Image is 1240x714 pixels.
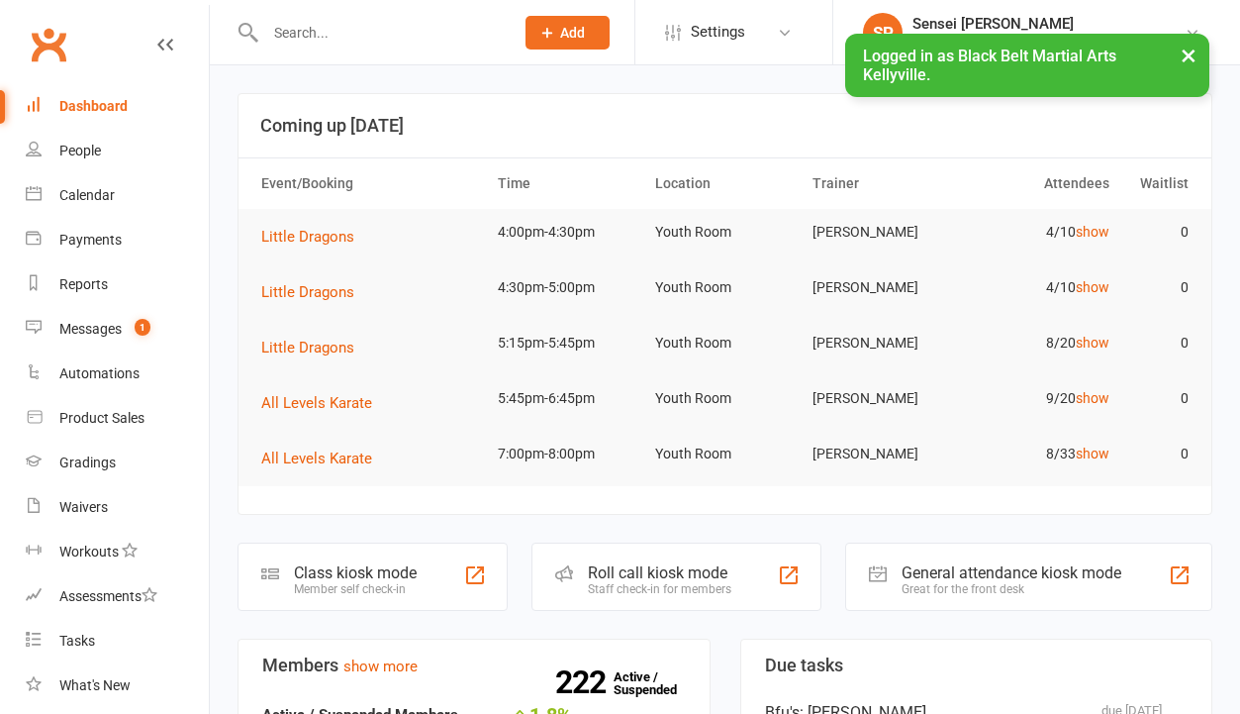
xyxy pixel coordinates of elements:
div: Roll call kiosk mode [588,563,731,582]
span: Settings [691,10,745,54]
td: 7:00pm-8:00pm [489,431,646,477]
a: Payments [26,218,209,262]
div: Product Sales [59,410,144,426]
a: Dashboard [26,84,209,129]
td: 0 [1118,375,1197,422]
a: show [1076,224,1109,240]
span: Little Dragons [261,283,354,301]
th: Event/Booking [252,158,489,209]
div: Reports [59,276,108,292]
a: Waivers [26,485,209,530]
span: All Levels Karate [261,450,372,467]
input: Search... [259,19,500,47]
div: Payments [59,232,122,248]
td: 9/20 [961,375,1118,422]
strong: 222 [555,667,614,697]
td: 4/10 [961,209,1118,255]
a: show [1076,446,1109,461]
a: show [1076,390,1109,406]
th: Attendees [961,158,1118,209]
td: [PERSON_NAME] [804,431,961,477]
td: 8/33 [961,431,1118,477]
div: Sensei [PERSON_NAME] [912,15,1185,33]
h3: Due tasks [765,656,1189,675]
td: Youth Room [646,431,804,477]
button: Little Dragons [261,225,368,249]
a: What's New [26,663,209,708]
div: Waivers [59,499,108,515]
h3: Coming up [DATE] [260,116,1190,136]
button: Add [525,16,610,50]
button: × [1171,34,1206,76]
td: 4:30pm-5:00pm [489,264,646,311]
span: All Levels Karate [261,394,372,412]
button: All Levels Karate [261,391,386,415]
a: Gradings [26,441,209,485]
td: Youth Room [646,264,804,311]
div: Great for the front desk [902,582,1121,596]
td: 0 [1118,209,1197,255]
span: Little Dragons [261,339,354,357]
div: What's New [59,677,131,693]
td: 5:45pm-6:45pm [489,375,646,422]
th: Waitlist [1118,158,1197,209]
a: Messages 1 [26,307,209,352]
a: Reports [26,262,209,307]
td: [PERSON_NAME] [804,375,961,422]
a: Calendar [26,173,209,218]
td: [PERSON_NAME] [804,264,961,311]
td: 8/20 [961,320,1118,366]
a: Product Sales [26,396,209,441]
td: 0 [1118,320,1197,366]
span: Logged in as Black Belt Martial Arts Kellyville. [863,47,1116,84]
div: Workouts [59,544,119,560]
button: Little Dragons [261,280,368,304]
div: Tasks [59,633,95,649]
div: Class kiosk mode [294,563,417,582]
div: Automations [59,365,140,381]
td: 5:15pm-5:45pm [489,320,646,366]
h3: Members [262,656,686,675]
div: Dashboard [59,98,128,114]
span: 1 [135,319,150,336]
div: Black Belt Martial Arts [GEOGRAPHIC_DATA] [912,33,1185,51]
td: 0 [1118,264,1197,311]
div: Member self check-in [294,582,417,596]
div: Assessments [59,588,157,604]
a: Assessments [26,574,209,619]
a: Tasks [26,619,209,663]
td: 0 [1118,431,1197,477]
a: 222Active / Suspended [614,656,701,711]
div: General attendance kiosk mode [902,563,1121,582]
th: Location [646,158,804,209]
a: People [26,129,209,173]
td: 4/10 [961,264,1118,311]
div: Messages [59,321,122,337]
td: 4:00pm-4:30pm [489,209,646,255]
a: Automations [26,352,209,396]
div: People [59,143,101,158]
div: Calendar [59,187,115,203]
a: show more [343,658,418,675]
td: Youth Room [646,320,804,366]
th: Trainer [804,158,961,209]
div: Staff check-in for members [588,582,731,596]
a: show [1076,279,1109,295]
a: show [1076,335,1109,351]
a: Clubworx [24,20,73,69]
td: Youth Room [646,209,804,255]
button: All Levels Karate [261,447,386,470]
td: Youth Room [646,375,804,422]
th: Time [489,158,646,209]
div: Gradings [59,455,116,470]
div: SP [863,13,903,52]
td: [PERSON_NAME] [804,209,961,255]
span: Little Dragons [261,228,354,246]
button: Little Dragons [261,336,368,359]
a: Workouts [26,530,209,574]
span: Add [560,25,585,41]
td: [PERSON_NAME] [804,320,961,366]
